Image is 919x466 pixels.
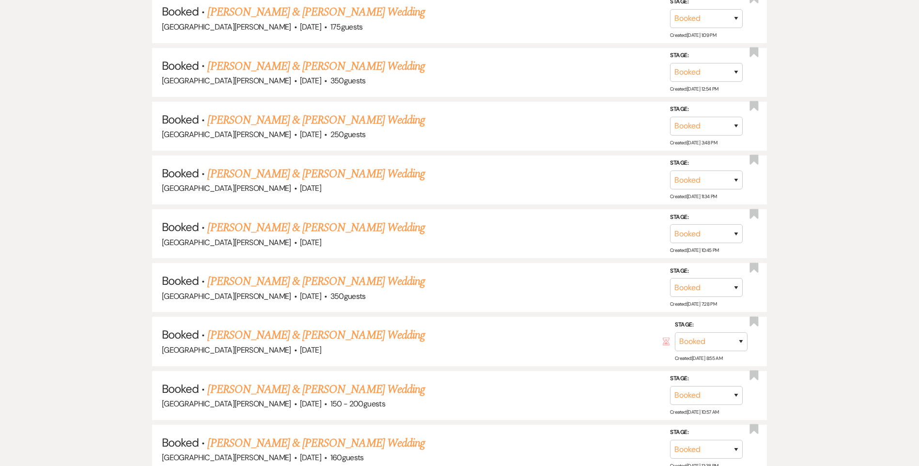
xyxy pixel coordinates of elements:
[162,399,291,409] span: [GEOGRAPHIC_DATA][PERSON_NAME]
[300,291,321,301] span: [DATE]
[670,266,743,277] label: Stage:
[162,381,199,396] span: Booked
[675,320,748,330] label: Stage:
[162,166,199,181] span: Booked
[207,435,424,452] a: [PERSON_NAME] & [PERSON_NAME] Wedding
[300,129,321,140] span: [DATE]
[670,86,718,92] span: Created: [DATE] 12:54 PM
[670,301,717,307] span: Created: [DATE] 7:28 PM
[670,31,716,38] span: Created: [DATE] 1:09 PM
[207,381,424,398] a: [PERSON_NAME] & [PERSON_NAME] Wedding
[675,355,722,361] span: Created: [DATE] 8:55 AM
[330,22,363,32] span: 175 guests
[330,452,364,463] span: 160 guests
[207,219,424,236] a: [PERSON_NAME] & [PERSON_NAME] Wedding
[162,237,291,248] span: [GEOGRAPHIC_DATA][PERSON_NAME]
[300,399,321,409] span: [DATE]
[670,158,743,169] label: Stage:
[162,273,199,288] span: Booked
[670,212,743,223] label: Stage:
[670,409,718,415] span: Created: [DATE] 10:57 AM
[162,76,291,86] span: [GEOGRAPHIC_DATA][PERSON_NAME]
[207,111,424,129] a: [PERSON_NAME] & [PERSON_NAME] Wedding
[670,373,743,384] label: Stage:
[162,4,199,19] span: Booked
[670,50,743,61] label: Stage:
[670,104,743,115] label: Stage:
[162,327,199,342] span: Booked
[162,112,199,127] span: Booked
[330,76,366,86] span: 350 guests
[162,435,199,450] span: Booked
[162,345,291,355] span: [GEOGRAPHIC_DATA][PERSON_NAME]
[330,291,366,301] span: 350 guests
[162,291,291,301] span: [GEOGRAPHIC_DATA][PERSON_NAME]
[300,22,321,32] span: [DATE]
[207,165,424,183] a: [PERSON_NAME] & [PERSON_NAME] Wedding
[670,140,717,146] span: Created: [DATE] 3:48 PM
[670,193,717,200] span: Created: [DATE] 11:34 PM
[162,219,199,234] span: Booked
[300,237,321,248] span: [DATE]
[300,183,321,193] span: [DATE]
[162,58,199,73] span: Booked
[207,273,424,290] a: [PERSON_NAME] & [PERSON_NAME] Wedding
[207,326,424,344] a: [PERSON_NAME] & [PERSON_NAME] Wedding
[162,129,291,140] span: [GEOGRAPHIC_DATA][PERSON_NAME]
[162,22,291,32] span: [GEOGRAPHIC_DATA][PERSON_NAME]
[300,76,321,86] span: [DATE]
[300,452,321,463] span: [DATE]
[300,345,321,355] span: [DATE]
[162,452,291,463] span: [GEOGRAPHIC_DATA][PERSON_NAME]
[670,247,718,253] span: Created: [DATE] 10:45 PM
[162,183,291,193] span: [GEOGRAPHIC_DATA][PERSON_NAME]
[330,399,385,409] span: 150 - 200 guests
[670,427,743,438] label: Stage:
[330,129,366,140] span: 250 guests
[207,58,424,75] a: [PERSON_NAME] & [PERSON_NAME] Wedding
[207,3,424,21] a: [PERSON_NAME] & [PERSON_NAME] Wedding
